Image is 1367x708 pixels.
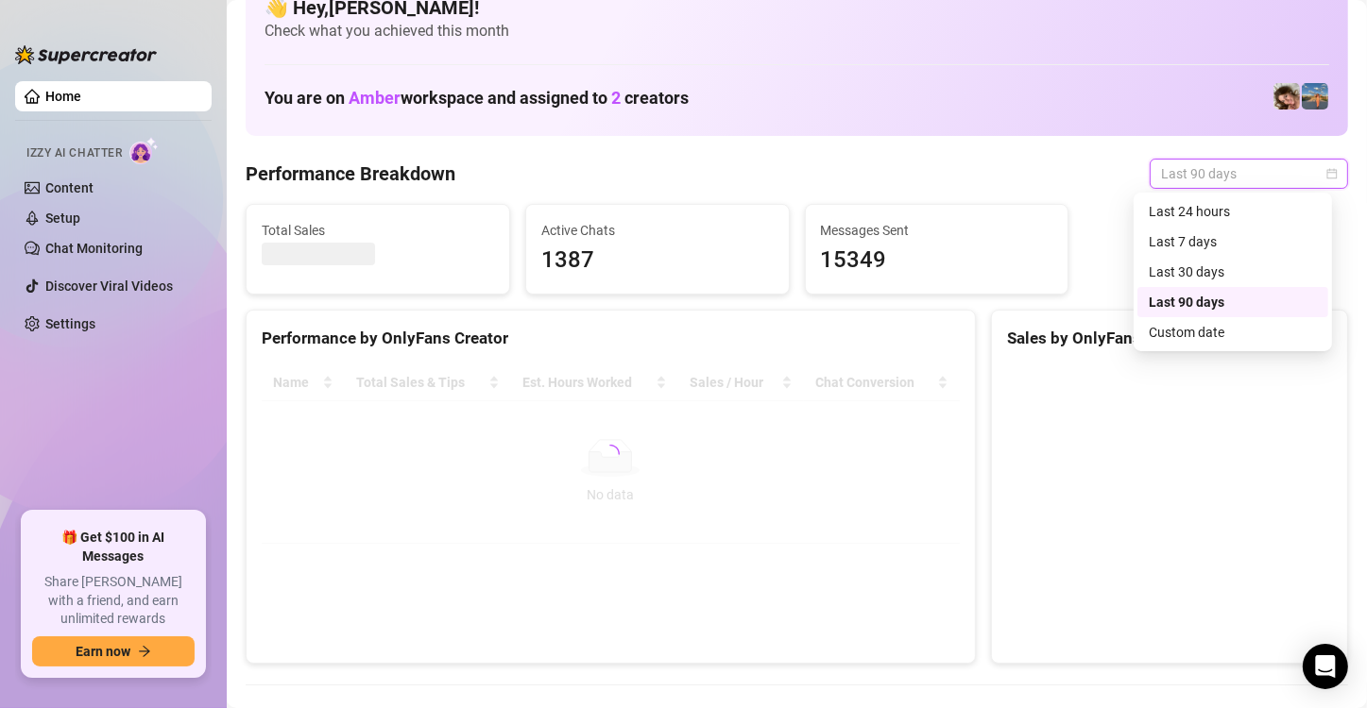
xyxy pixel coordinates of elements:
span: 15349 [821,243,1053,278]
span: Messages Sent [821,220,1053,241]
a: Home [45,89,81,104]
span: Check what you achieved this month [265,21,1329,42]
h1: You are on workspace and assigned to creators [265,88,689,109]
span: 🎁 Get $100 in AI Messages [32,529,195,565]
a: Content [45,180,94,195]
div: Last 7 days [1149,231,1317,252]
span: calendar [1326,168,1338,179]
div: Last 90 days [1149,292,1317,312]
img: AI Chatter [129,137,159,164]
a: Settings [45,316,95,331]
span: 1387 [541,243,774,278]
span: 2 [611,88,621,108]
span: Amber [349,88,401,108]
div: Custom date [1149,322,1317,343]
span: Share [PERSON_NAME] with a friend, and earn unlimited rewards [32,573,195,629]
div: Last 90 days [1137,287,1328,317]
div: Custom date [1137,317,1328,347]
div: Open Intercom Messenger [1303,644,1348,689]
a: Setup [45,211,80,226]
span: loading [601,445,620,464]
span: Izzy AI Chatter [26,144,122,162]
span: Last 90 days [1161,160,1337,188]
img: logo-BBDzfeDw.svg [15,45,157,64]
div: Sales by OnlyFans Creator [1007,326,1332,351]
a: Chat Monitoring [45,241,143,256]
div: Last 30 days [1149,261,1317,282]
div: Last 24 hours [1149,201,1317,222]
div: Last 30 days [1137,257,1328,287]
img: Amber [1273,83,1300,110]
div: Last 7 days [1137,227,1328,257]
span: Earn now [76,644,130,659]
h4: Performance Breakdown [246,160,455,187]
img: Amber [1302,83,1328,110]
span: Active Chats [541,220,774,241]
span: arrow-right [138,645,151,658]
a: Discover Viral Videos [45,278,173,294]
div: Performance by OnlyFans Creator [262,326,960,351]
div: Last 24 hours [1137,196,1328,227]
button: Earn nowarrow-right [32,636,195,666]
span: Total Sales [262,220,494,241]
